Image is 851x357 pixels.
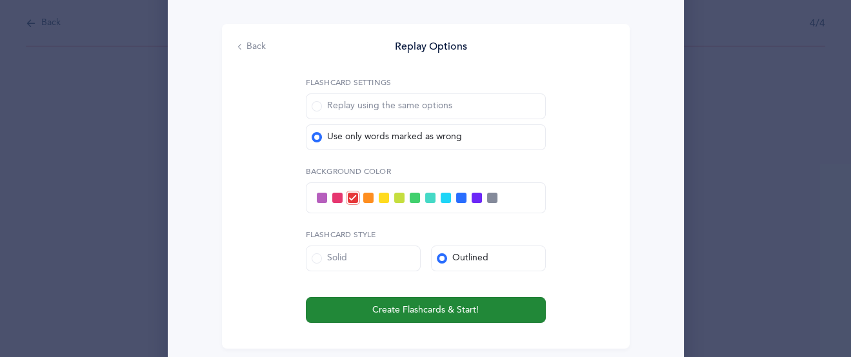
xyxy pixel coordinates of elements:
div: Replay Options [395,39,467,53]
div: Solid [312,252,347,265]
label: Flashcard Settings [306,77,392,88]
button: Back [237,41,266,53]
span: Create Flashcards & Start! [372,304,479,317]
label: Background color [306,166,546,177]
button: Create Flashcards & Start! [306,297,546,323]
div: Replay using the same options [312,100,452,113]
label: Flashcard Style [306,229,546,240]
div: Use only words marked as wrong [312,131,462,144]
div: Outlined [437,252,488,265]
